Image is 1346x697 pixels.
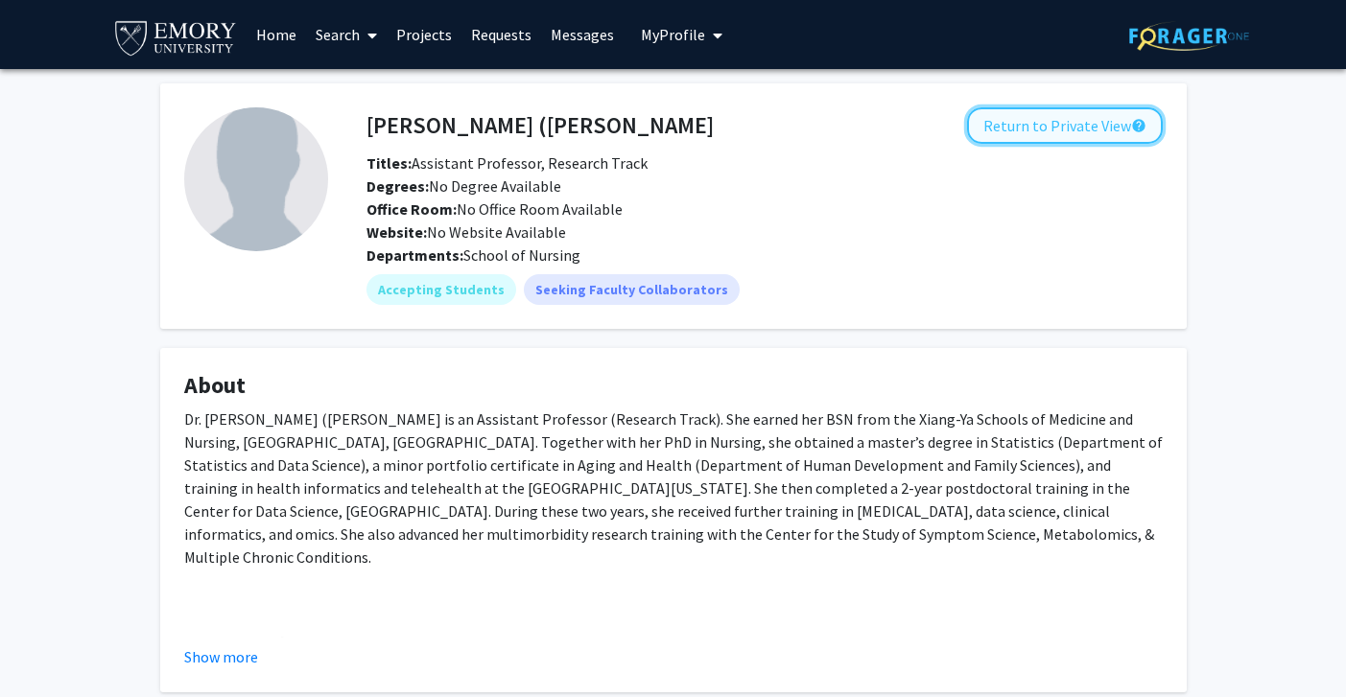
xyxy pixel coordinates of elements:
b: Degrees: [366,176,429,196]
b: Titles: [366,153,412,173]
mat-chip: Seeking Faculty Collaborators [524,274,740,305]
b: Office Room: [366,199,457,219]
span: No Website Available [366,222,566,242]
span: No Degree Available [366,176,561,196]
a: Messages [541,1,624,68]
button: Return to Private View [967,107,1163,144]
b: Departments: [366,245,463,265]
span: My Profile [641,25,705,44]
b: Website: [366,222,427,242]
mat-icon: help [1131,114,1146,137]
a: Search [306,1,387,68]
iframe: Chat [14,611,82,683]
strong: Courses Taught [184,632,295,651]
mat-chip: Accepting Students [366,274,516,305]
img: Profile Picture [184,107,328,251]
span: Assistant Professor, Research Track [366,153,648,173]
a: Projects [387,1,461,68]
button: Show more [184,645,258,668]
span: No Office Room Available [366,199,623,219]
h4: [PERSON_NAME] ([PERSON_NAME] [366,107,714,143]
img: Emory University Logo [112,15,240,58]
a: Home [247,1,306,68]
h4: About [184,372,1163,400]
img: ForagerOne Logo [1129,21,1249,51]
span: School of Nursing [463,245,580,265]
a: Requests [461,1,541,68]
